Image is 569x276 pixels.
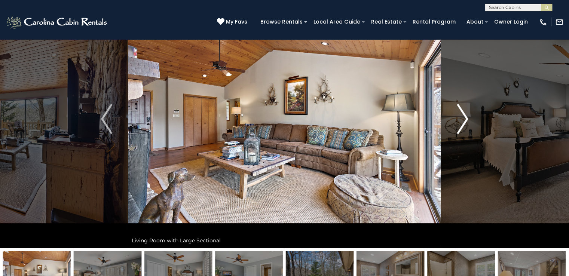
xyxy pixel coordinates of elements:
[128,233,441,248] div: Living Room with Large Sectional
[463,16,487,28] a: About
[226,18,247,26] span: My Favs
[6,15,109,30] img: White-1-2.png
[367,16,406,28] a: Real Estate
[457,104,468,134] img: arrow
[310,16,364,28] a: Local Area Guide
[257,16,306,28] a: Browse Rentals
[490,16,532,28] a: Owner Login
[101,104,112,134] img: arrow
[539,18,547,26] img: phone-regular-white.png
[409,16,459,28] a: Rental Program
[217,18,249,26] a: My Favs
[555,18,563,26] img: mail-regular-white.png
